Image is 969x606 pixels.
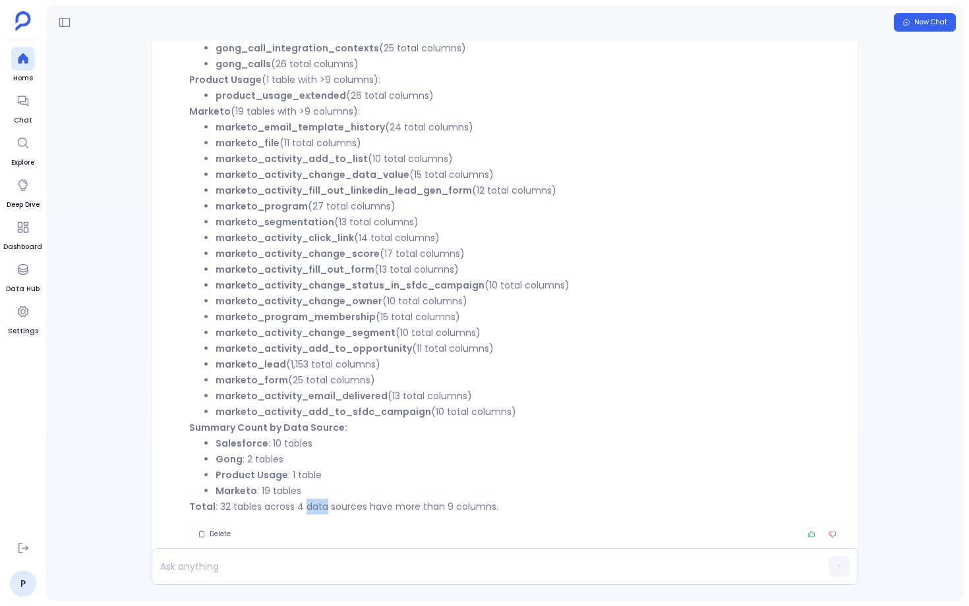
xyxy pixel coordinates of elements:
li: (11 total columns) [216,341,842,356]
img: petavue logo [15,11,31,31]
li: (14 total columns) [216,230,842,246]
p: (19 tables with >9 columns): [189,103,842,119]
a: Home [11,47,35,84]
strong: marketo_activity_fill_out_linkedin_lead_gen_form [216,184,472,197]
strong: Marketo [216,484,257,497]
li: (10 total columns) [216,404,842,420]
span: Chat [11,115,35,126]
a: Chat [11,89,35,126]
strong: Summary Count by Data Source: [189,421,347,434]
a: P [10,570,36,597]
li: (10 total columns) [216,151,842,167]
strong: marketo_activity_change_status_in_sfdc_campaign [216,279,484,292]
button: Delete [189,525,239,543]
li: (13 total columns) [216,262,842,277]
li: (25 total columns) [216,372,842,388]
strong: marketo_activity_change_data_value [216,168,409,181]
span: Explore [11,157,35,168]
a: Data Hub [6,258,40,294]
strong: marketo_activity_add_to_sfdc_campaign [216,405,431,418]
li: (17 total columns) [216,246,842,262]
li: (15 total columns) [216,309,842,325]
li: : 19 tables [216,483,842,499]
li: (25 total columns) [216,40,842,56]
li: (15 total columns) [216,167,842,182]
strong: marketo_program_membership [216,310,376,323]
span: Deep Dive [7,200,40,210]
strong: marketo_activity_add_to_opportunity [216,342,412,355]
strong: gong_call_integration_contexts [216,41,379,55]
a: Settings [8,300,38,337]
li: (26 total columns) [216,56,842,72]
span: Home [11,73,35,84]
a: Explore [11,131,35,168]
li: (26 total columns) [216,88,842,103]
li: (13 total columns) [216,214,842,230]
li: (10 total columns) [216,293,842,309]
strong: Total [189,500,216,513]
p: (1 table with >9 columns): [189,72,842,88]
strong: gong_calls [216,57,271,70]
strong: Marketo [189,105,231,118]
li: (12 total columns) [216,182,842,198]
strong: marketo_activity_add_to_list [216,152,368,165]
span: Delete [210,530,231,539]
a: Dashboard [3,215,42,252]
strong: marketo_lead [216,358,286,371]
p: : 32 tables across 4 data sources have more than 9 columns. [189,499,842,514]
strong: Product Usage [189,73,262,86]
strong: marketo_file [216,136,279,150]
strong: marketo_form [216,373,288,387]
span: Settings [8,326,38,337]
li: (24 total columns) [216,119,842,135]
strong: marketo_email_template_history [216,121,385,134]
span: Data Hub [6,284,40,294]
li: (27 total columns) [216,198,842,214]
strong: marketo_segmentation [216,215,334,229]
li: (13 total columns) [216,388,842,404]
button: New Chat [894,13,956,32]
li: : 1 table [216,467,842,483]
strong: marketo_activity_change_owner [216,294,382,308]
strong: marketo_activity_change_segment [216,326,396,339]
strong: marketo_activity_email_delivered [216,389,388,402]
a: Deep Dive [7,173,40,210]
li: (10 total columns) [216,277,842,293]
strong: marketo_activity_click_link [216,231,354,244]
strong: Salesforce [216,437,268,450]
li: : 10 tables [216,435,842,451]
span: New Chat [914,18,947,27]
li: : 2 tables [216,451,842,467]
li: (10 total columns) [216,325,842,341]
strong: marketo_activity_fill_out_form [216,263,374,276]
strong: marketo_program [216,200,308,213]
span: Dashboard [3,242,42,252]
strong: product_usage_extended [216,89,346,102]
li: (1,153 total columns) [216,356,842,372]
li: (11 total columns) [216,135,842,151]
strong: Product Usage [216,468,288,482]
strong: Gong [216,453,243,466]
strong: marketo_activity_change_score [216,247,380,260]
